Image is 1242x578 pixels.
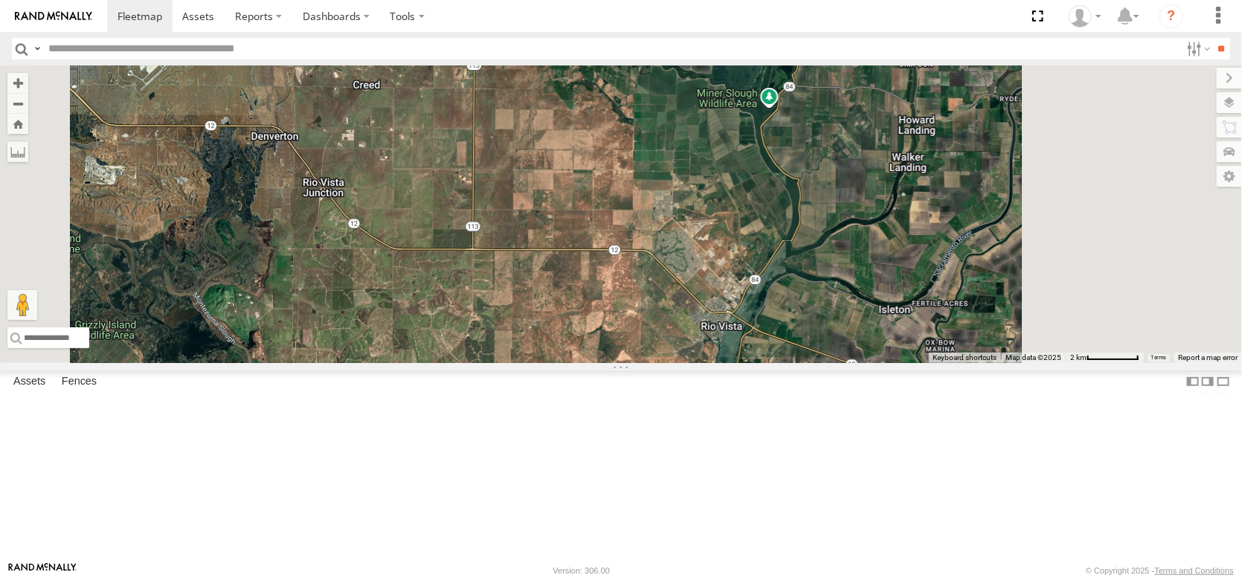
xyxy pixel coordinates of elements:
[15,11,92,22] img: rand-logo.svg
[1070,353,1087,362] span: 2 km
[6,371,53,392] label: Assets
[7,290,37,320] button: Drag Pegman onto the map to open Street View
[7,114,28,134] button: Zoom Home
[1066,353,1144,363] button: Map Scale: 2 km per 67 pixels
[1185,370,1200,392] label: Dock Summary Table to the Left
[1159,4,1183,28] i: ?
[54,371,104,392] label: Fences
[31,38,43,60] label: Search Query
[1178,353,1238,362] a: Report a map error
[1064,5,1107,28] div: Dennis Braga
[1217,166,1242,187] label: Map Settings
[1216,370,1231,392] label: Hide Summary Table
[1005,353,1061,362] span: Map data ©2025
[933,353,997,363] button: Keyboard shortcuts
[553,566,610,575] div: Version: 306.00
[7,141,28,162] label: Measure
[1200,370,1215,392] label: Dock Summary Table to the Right
[7,93,28,114] button: Zoom out
[1086,566,1234,575] div: © Copyright 2025 -
[7,73,28,93] button: Zoom in
[1155,566,1234,575] a: Terms and Conditions
[1151,355,1167,361] a: Terms (opens in new tab)
[1181,38,1213,60] label: Search Filter Options
[8,563,77,578] a: Visit our Website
